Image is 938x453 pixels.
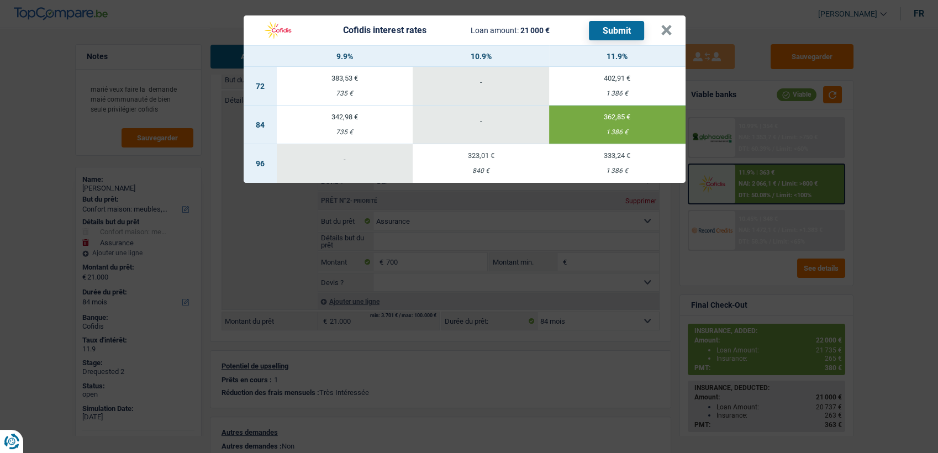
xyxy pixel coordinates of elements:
[549,152,686,159] div: 333,24 €
[661,25,672,36] button: ×
[277,129,413,136] div: 735 €
[520,26,550,35] span: 21 000 €
[549,75,686,82] div: 402,91 €
[244,106,277,144] td: 84
[244,67,277,106] td: 72
[471,26,519,35] span: Loan amount:
[413,78,549,86] div: -
[257,20,299,41] img: Cofidis
[277,156,413,163] div: -
[277,46,413,67] th: 9.9%
[277,75,413,82] div: 383,53 €
[549,113,686,120] div: 362,85 €
[549,90,686,97] div: 1 386 €
[277,90,413,97] div: 735 €
[244,144,277,183] td: 96
[413,117,549,124] div: -
[549,129,686,136] div: 1 386 €
[277,113,413,120] div: 342,98 €
[413,152,549,159] div: 323,01 €
[589,21,644,40] button: Submit
[413,46,549,67] th: 10.9%
[549,46,686,67] th: 11.9%
[343,26,426,35] div: Cofidis interest rates
[549,167,686,175] div: 1 386 €
[413,167,549,175] div: 840 €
